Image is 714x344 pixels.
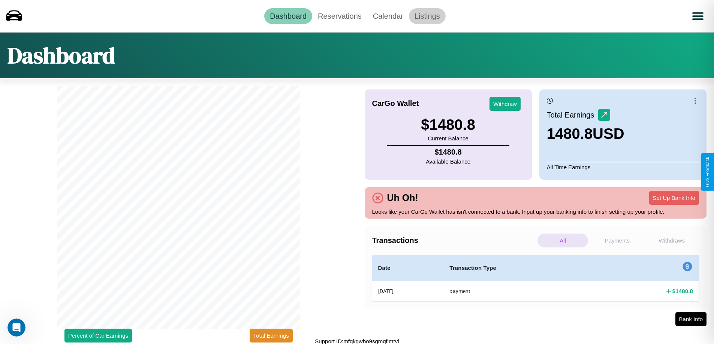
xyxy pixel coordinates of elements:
[547,162,699,172] p: All Time Earnings
[372,281,444,301] th: [DATE]
[647,234,697,247] p: Withdraws
[649,191,699,205] button: Set Up Bank Info
[372,236,536,245] h4: Transactions
[443,281,595,301] th: payment
[7,40,115,71] h1: Dashboard
[449,264,589,273] h4: Transaction Type
[592,234,642,247] p: Payments
[264,8,312,24] a: Dashboard
[378,264,438,273] h4: Date
[426,156,470,167] p: Available Balance
[64,329,132,343] button: Percent of Car Earnings
[312,8,367,24] a: Reservations
[705,157,710,187] div: Give Feedback
[372,99,419,108] h4: CarGo Wallet
[367,8,409,24] a: Calendar
[409,8,446,24] a: Listings
[687,6,708,27] button: Open menu
[547,125,624,142] h3: 1480.8 USD
[426,148,470,156] h4: $ 1480.8
[372,207,699,217] p: Looks like your CarGo Wallet has isn't connected to a bank. Input up your banking info to finish ...
[547,108,598,122] p: Total Earnings
[383,192,422,203] h4: Uh Oh!
[250,329,293,343] button: Total Earnings
[537,234,588,247] p: All
[421,133,475,143] p: Current Balance
[675,312,707,326] button: Bank Info
[372,255,699,301] table: simple table
[7,319,25,337] iframe: Intercom live chat
[672,287,693,295] h4: $ 1480.8
[489,97,521,111] button: Withdraw
[421,116,475,133] h3: $ 1480.8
